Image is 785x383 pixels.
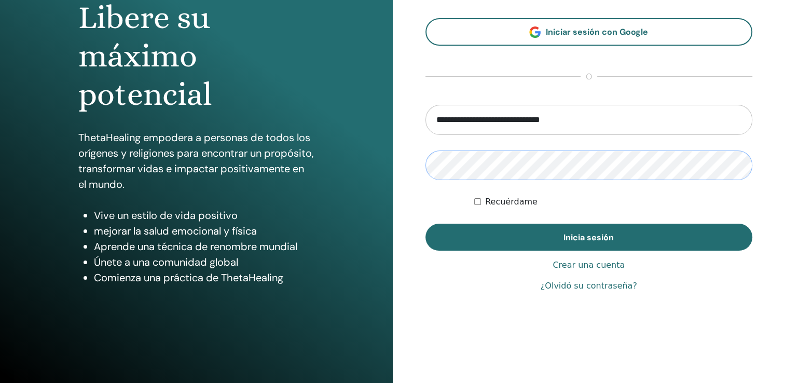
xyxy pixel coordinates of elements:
[94,239,314,254] li: Aprende una técnica de renombre mundial
[541,280,637,292] a: ¿Olvidó su contraseña?
[94,208,314,223] li: Vive un estilo de vida positivo
[553,259,625,271] a: Crear una cuenta
[94,254,314,270] li: Únete a una comunidad global
[425,18,753,46] a: Iniciar sesión con Google
[563,232,614,243] span: Inicia sesión
[546,26,648,37] span: Iniciar sesión con Google
[581,71,597,83] span: o
[94,270,314,285] li: Comienza una práctica de ThetaHealing
[425,224,753,251] button: Inicia sesión
[474,196,752,208] div: Keep me authenticated indefinitely or until I manually logout
[485,196,538,208] label: Recuérdame
[94,223,314,239] li: mejorar la salud emocional y física
[78,130,314,192] p: ThetaHealing empodera a personas de todos los orígenes y religiones para encontrar un propósito, ...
